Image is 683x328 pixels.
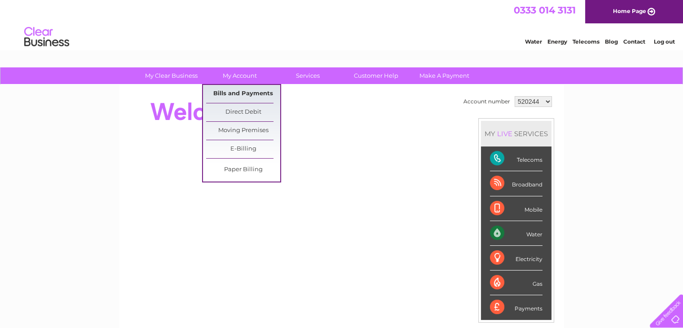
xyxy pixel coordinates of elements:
a: E-Billing [206,140,280,158]
div: Clear Business is a trading name of Verastar Limited (registered in [GEOGRAPHIC_DATA] No. 3667643... [130,5,554,44]
div: Payments [490,295,542,319]
a: Blog [605,38,618,45]
a: Water [525,38,542,45]
div: Water [490,221,542,246]
a: Log out [653,38,674,45]
a: Bills and Payments [206,85,280,103]
a: 0333 014 3131 [514,4,576,16]
a: My Clear Business [134,67,208,84]
a: My Account [203,67,277,84]
a: Direct Debit [206,103,280,121]
div: Broadband [490,171,542,196]
a: Moving Premises [206,122,280,140]
div: Gas [490,270,542,295]
a: Contact [623,38,645,45]
div: Telecoms [490,146,542,171]
a: Services [271,67,345,84]
div: LIVE [495,129,514,138]
a: Energy [547,38,567,45]
td: Account number [461,94,512,109]
img: logo.png [24,23,70,51]
div: Electricity [490,246,542,270]
div: MY SERVICES [481,121,551,146]
div: Mobile [490,196,542,221]
a: Make A Payment [407,67,481,84]
a: Paper Billing [206,161,280,179]
a: Customer Help [339,67,413,84]
a: Telecoms [573,38,599,45]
